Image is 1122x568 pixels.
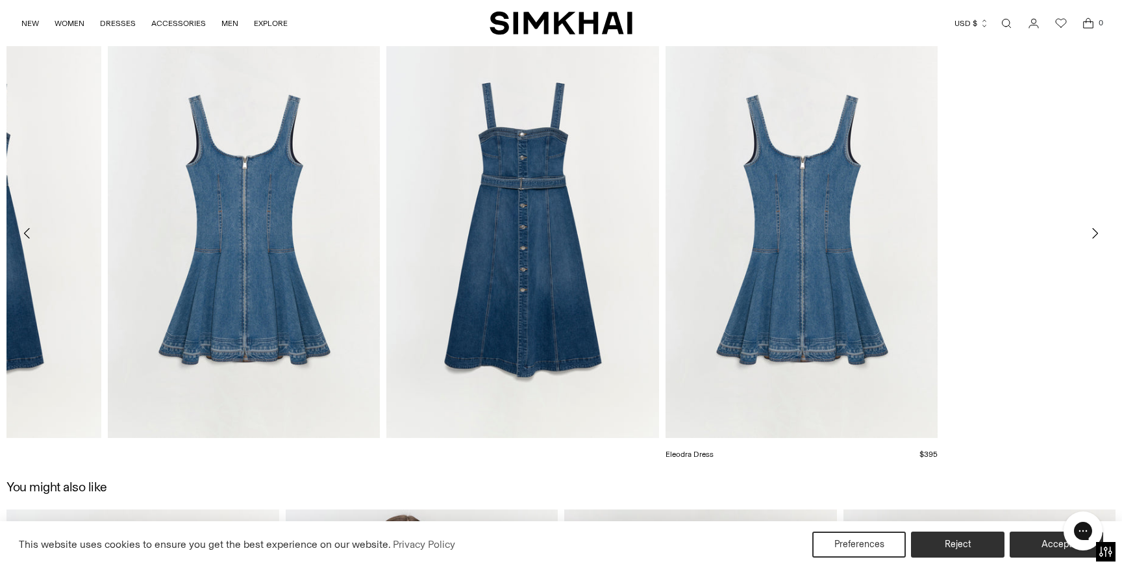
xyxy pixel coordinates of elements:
a: EXPLORE [254,9,288,38]
button: Move to previous carousel slide [13,219,42,248]
iframe: Sign Up via Text for Offers [10,519,131,558]
button: USD $ [954,9,989,38]
span: 0 [1095,17,1106,29]
img: Eleodra Dress [108,29,380,438]
button: Accept [1010,532,1103,558]
span: $395 [919,450,938,459]
img: Alba Dress [386,29,659,438]
a: NEW [21,9,39,38]
a: Open search modal [993,10,1019,36]
span: This website uses cookies to ensure you get the best experience on our website. [19,538,391,550]
h2: You might also like [6,480,107,494]
a: Go to the account page [1021,10,1047,36]
a: ACCESSORIES [151,9,206,38]
button: Move to next carousel slide [1080,219,1109,248]
a: Privacy Policy (opens in a new tab) [391,535,457,554]
iframe: Gorgias live chat messenger [1057,507,1109,555]
a: DRESSES [100,9,136,38]
button: Reject [911,532,1004,558]
a: Open cart modal [1075,10,1101,36]
img: Eleodra Dress [666,29,938,438]
a: SIMKHAI [490,10,632,36]
a: WOMEN [55,9,84,38]
a: Wishlist [1048,10,1074,36]
a: Eleodra Dress [666,450,714,459]
a: MEN [221,9,238,38]
button: Preferences [812,532,906,558]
